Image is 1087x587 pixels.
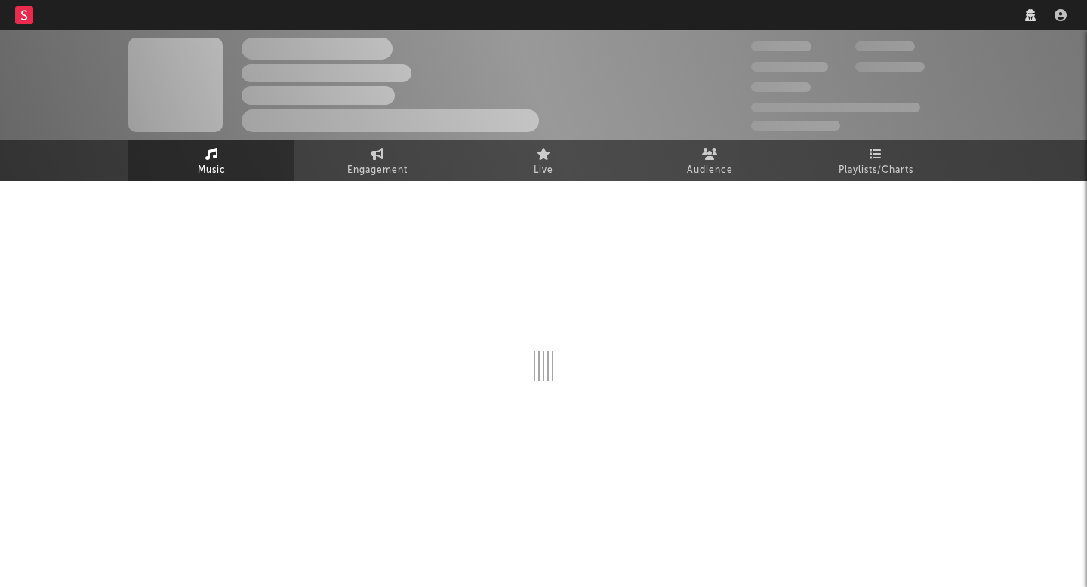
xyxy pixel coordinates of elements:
span: 300,000 [751,41,811,51]
a: Music [128,140,294,181]
span: 100,000 [751,82,811,92]
span: Engagement [347,161,408,180]
span: Music [198,161,226,180]
span: Playlists/Charts [839,161,913,180]
span: Audience [687,161,733,180]
a: Playlists/Charts [793,140,959,181]
span: 100,000 [855,41,915,51]
a: Live [460,140,627,181]
span: Live [534,161,553,180]
span: 1,000,000 [855,62,925,72]
a: Engagement [294,140,460,181]
span: 50,000,000 [751,62,828,72]
span: Jump Score: 85.0 [751,121,840,131]
span: 50,000,000 Monthly Listeners [751,103,920,112]
a: Audience [627,140,793,181]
